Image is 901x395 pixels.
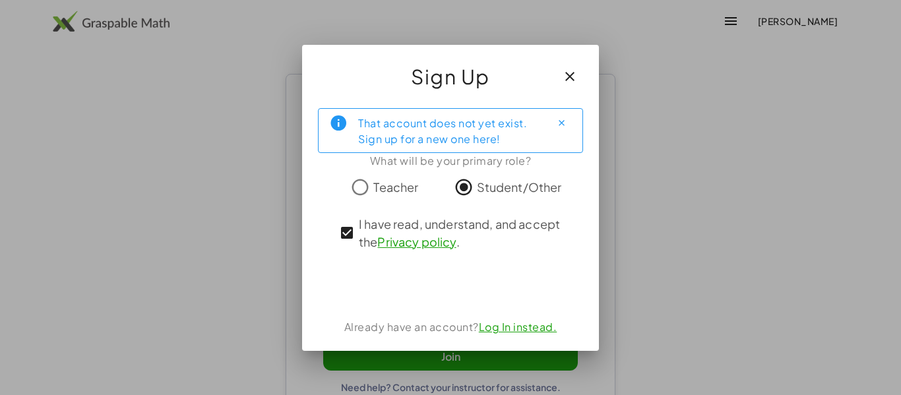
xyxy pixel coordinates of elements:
iframe: Sign in with Google Button [378,270,523,299]
div: What will be your primary role? [318,153,583,169]
button: Close [551,113,572,134]
a: Privacy policy [377,234,456,249]
span: Sign Up [411,61,490,92]
span: Teacher [373,178,418,196]
div: That account does not yet exist. Sign up for a new one here! [358,114,540,147]
div: Already have an account? [318,319,583,335]
a: Log In instead. [479,320,557,334]
span: I have read, understand, and accept the . [359,215,566,251]
span: Student/Other [477,178,562,196]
